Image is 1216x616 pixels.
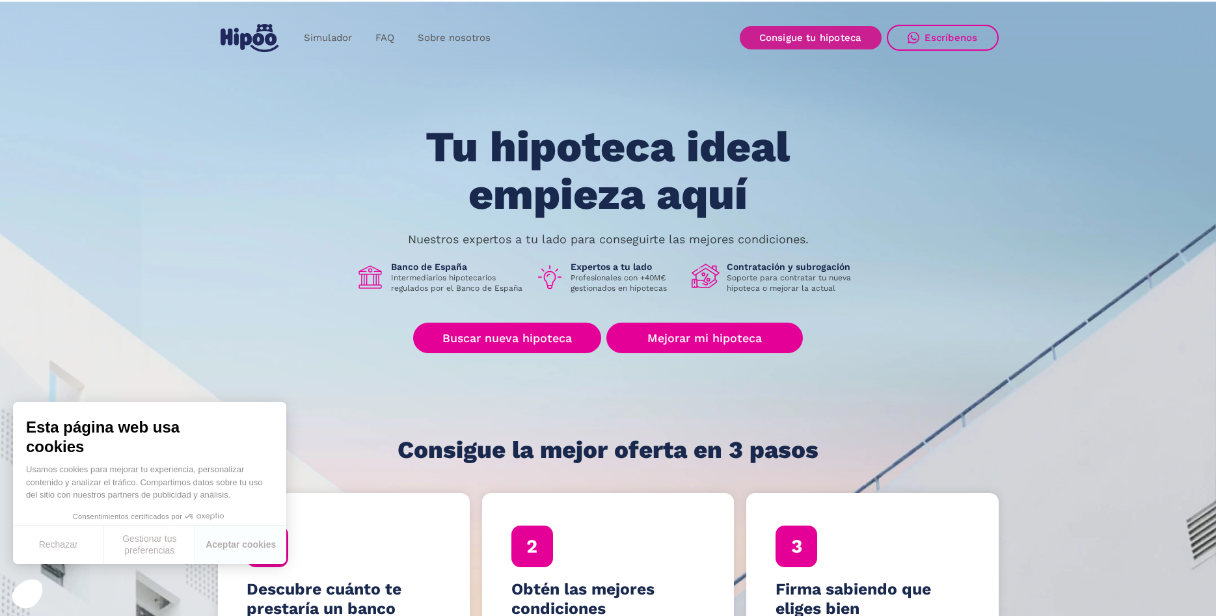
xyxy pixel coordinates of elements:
[571,273,681,293] p: Profesionales con +40M€ gestionados en hipotecas
[606,323,802,353] a: Mejorar mi hipoteca
[413,323,601,353] a: Buscar nueva hipoteca
[391,261,525,273] h1: Banco de España
[727,261,861,273] h1: Contratación y subrogación
[571,261,681,273] h1: Expertos a tu lado
[361,124,854,218] h1: Tu hipoteca ideal empieza aquí
[364,25,406,51] a: FAQ
[887,25,999,51] a: Escríbenos
[398,437,818,463] h1: Consigue la mejor oferta en 3 pasos
[740,26,882,49] a: Consigue tu hipoteca
[218,19,282,57] a: home
[406,25,502,51] a: Sobre nosotros
[408,234,809,245] p: Nuestros expertos a tu lado para conseguirte las mejores condiciones.
[925,32,978,44] div: Escríbenos
[727,273,861,293] p: Soporte para contratar tu nueva hipoteca o mejorar la actual
[292,25,364,51] a: Simulador
[391,273,525,293] p: Intermediarios hipotecarios regulados por el Banco de España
